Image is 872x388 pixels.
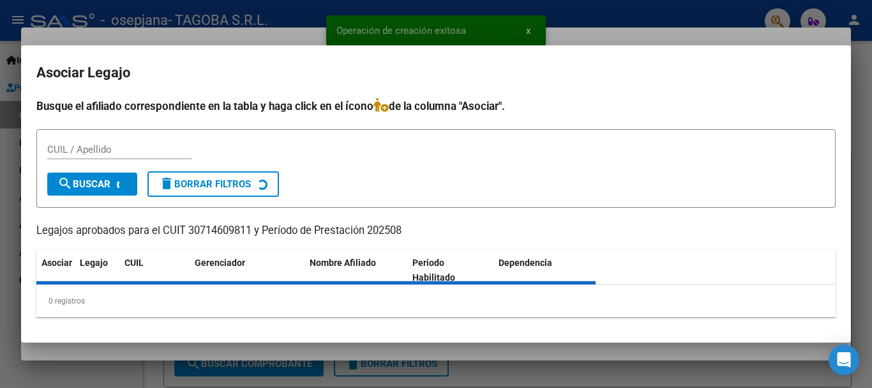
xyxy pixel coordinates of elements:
datatable-header-cell: Nombre Afiliado [304,249,407,291]
span: Asociar [41,258,72,268]
span: Dependencia [499,258,552,268]
button: Buscar [47,173,137,196]
span: Buscar [57,178,110,190]
datatable-header-cell: CUIL [119,249,190,291]
span: Nombre Afiliado [310,258,376,268]
h2: Asociar Legajo [36,61,836,85]
datatable-header-cell: Periodo Habilitado [407,249,493,291]
div: Open Intercom Messenger [829,345,859,375]
span: CUIL [124,258,144,268]
datatable-header-cell: Asociar [36,249,75,291]
datatable-header-cell: Dependencia [493,249,596,291]
span: Periodo Habilitado [412,258,455,283]
datatable-header-cell: Gerenciador [190,249,304,291]
mat-icon: search [57,176,73,191]
h4: Busque el afiliado correspondiente en la tabla y haga click en el ícono de la columna "Asociar". [36,98,836,114]
span: Legajo [80,258,108,268]
datatable-header-cell: Legajo [75,249,119,291]
span: Gerenciador [195,258,245,268]
div: 0 registros [36,285,836,317]
span: Borrar Filtros [159,178,251,190]
p: Legajos aprobados para el CUIT 30714609811 y Período de Prestación 202508 [36,223,836,239]
button: Borrar Filtros [147,171,279,197]
mat-icon: delete [159,176,174,191]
